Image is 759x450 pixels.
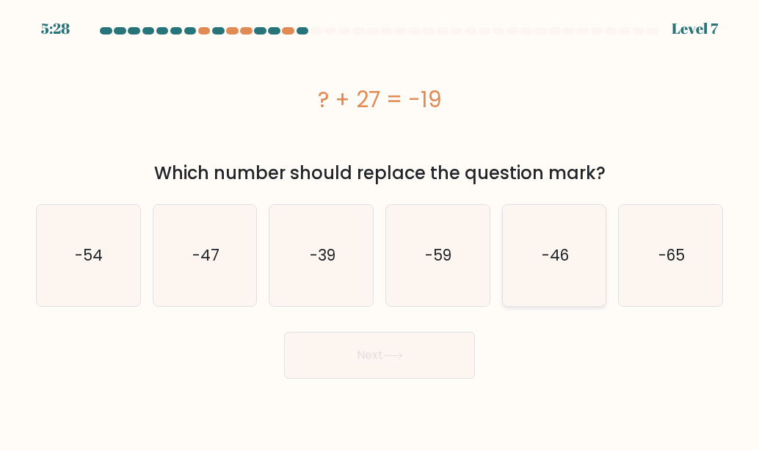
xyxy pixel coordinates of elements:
[310,244,335,266] text: -39
[45,160,714,186] div: Which number should replace the question mark?
[284,332,475,379] button: Next
[192,244,219,266] text: -47
[41,18,70,40] div: 5:28
[658,244,685,266] text: -65
[76,244,103,266] text: -54
[36,83,723,116] div: ? + 27 = -19
[426,244,452,266] text: -59
[672,18,718,40] div: Level 7
[542,244,569,266] text: -46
